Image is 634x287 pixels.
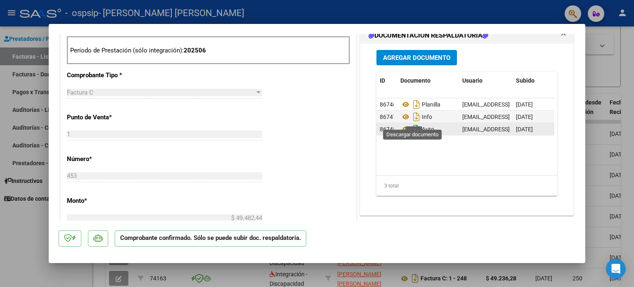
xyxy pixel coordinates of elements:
[516,101,533,108] span: [DATE]
[397,72,459,90] datatable-header-cell: Documento
[67,113,152,122] p: Punto de Venta
[400,126,434,133] span: Auto
[513,72,554,90] datatable-header-cell: Subido
[369,31,488,40] h1: DOCUMENTACIÓN RESPALDATORIA
[400,114,432,120] span: Info
[459,72,513,90] datatable-header-cell: Usuario
[380,114,396,120] span: 86747
[411,98,422,111] i: Descargar documento
[516,114,533,120] span: [DATE]
[606,259,626,279] div: Open Intercom Messenger
[67,154,152,164] p: Número
[115,230,306,247] p: Comprobante confirmado. Sólo se puede subir doc. respaldatoria.
[554,72,595,90] datatable-header-cell: Acción
[380,77,385,84] span: ID
[462,77,483,84] span: Usuario
[400,101,440,108] span: Planilla
[383,54,450,62] span: Agregar Documento
[411,110,422,123] i: Descargar documento
[67,196,152,206] p: Monto
[516,126,533,133] span: [DATE]
[70,46,347,55] p: Período de Prestación (sólo integración):
[411,123,422,136] i: Descargar documento
[360,27,573,44] mat-expansion-panel-header: DOCUMENTACIÓN RESPALDATORIA
[67,71,152,80] p: Comprobante Tipo *
[380,126,396,133] span: 86748
[376,72,397,90] datatable-header-cell: ID
[400,77,431,84] span: Documento
[376,176,557,196] div: 3 total
[516,77,535,84] span: Subido
[360,44,573,215] div: DOCUMENTACIÓN RESPALDATORIA
[184,47,206,54] strong: 202506
[380,101,396,108] span: 86746
[376,50,457,65] button: Agregar Documento
[67,89,93,96] span: Factura C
